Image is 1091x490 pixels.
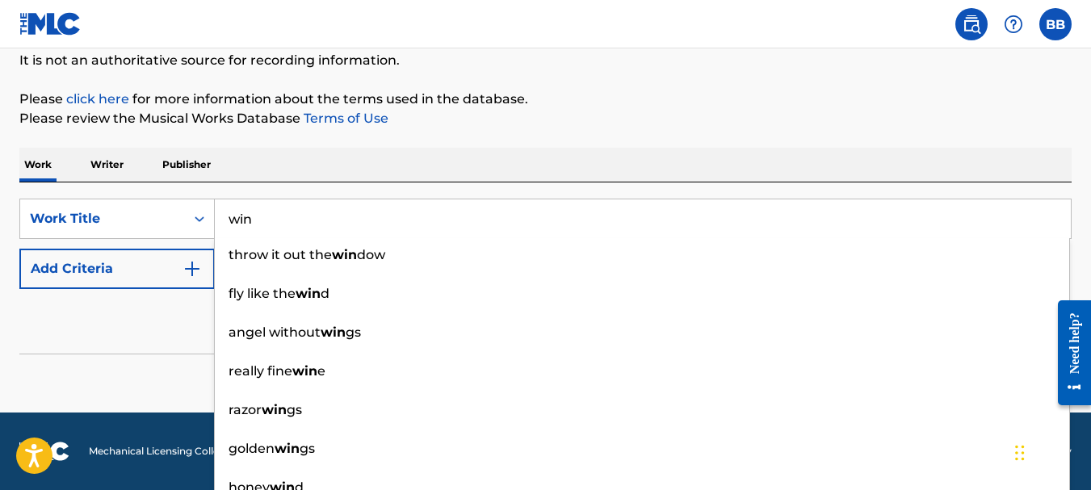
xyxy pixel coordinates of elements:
img: search [962,15,981,34]
form: Search Form [19,199,1072,354]
span: d [321,286,329,301]
span: angel without [229,325,321,340]
img: logo [19,442,69,461]
div: Help [997,8,1030,40]
strong: win [321,325,346,340]
img: 9d2ae6d4665cec9f34b9.svg [183,259,202,279]
a: Public Search [955,8,988,40]
button: Add Criteria [19,249,215,289]
strong: win [275,441,300,456]
p: Please for more information about the terms used in the database. [19,90,1072,109]
div: Drag [1015,429,1025,477]
span: gs [287,402,302,417]
p: Publisher [157,148,216,182]
span: e [317,363,325,379]
strong: win [262,402,287,417]
span: gs [346,325,361,340]
strong: win [296,286,321,301]
a: Terms of Use [300,111,388,126]
iframe: Chat Widget [1010,413,1091,490]
span: fly like the [229,286,296,301]
span: golden [229,441,275,456]
span: throw it out the [229,247,332,262]
span: gs [300,441,315,456]
p: Work [19,148,57,182]
span: really fine [229,363,292,379]
img: MLC Logo [19,12,82,36]
p: It is not an authoritative source for recording information. [19,51,1072,70]
span: dow [357,247,385,262]
img: help [1004,15,1023,34]
p: Writer [86,148,128,182]
span: razor [229,402,262,417]
strong: win [332,247,357,262]
span: Mechanical Licensing Collective © 2025 [89,444,276,459]
p: Please review the Musical Works Database [19,109,1072,128]
div: User Menu [1039,8,1072,40]
iframe: Resource Center [1046,287,1091,417]
a: click here [66,91,129,107]
strong: win [292,363,317,379]
div: Work Title [30,209,175,228]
